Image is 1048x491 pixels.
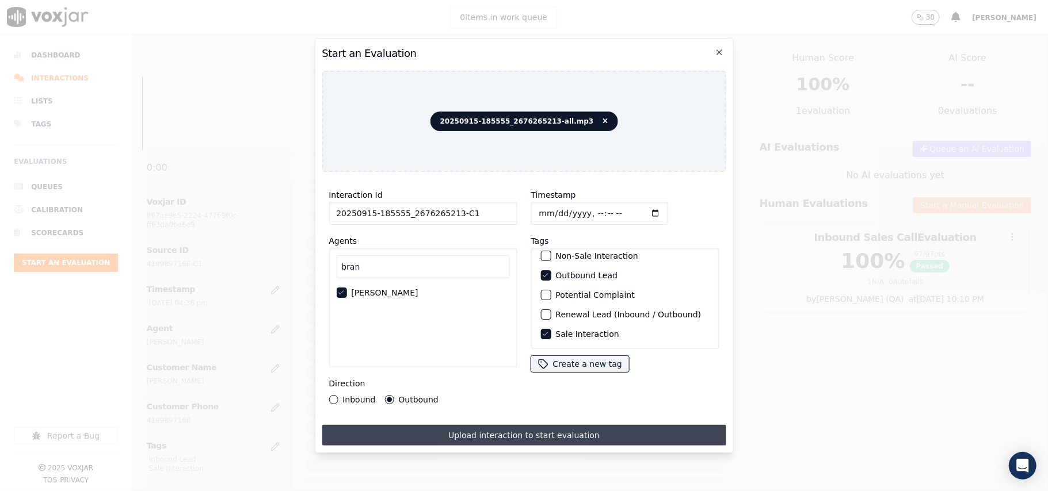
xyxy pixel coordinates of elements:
[555,330,619,338] label: Sale Interaction
[555,310,701,319] label: Renewal Lead (Inbound / Outbound)
[329,202,517,225] input: reference id, file name, etc
[322,45,726,62] h2: Start an Evaluation
[322,425,726,446] button: Upload interaction to start evaluation
[398,396,438,404] label: Outbound
[430,112,618,131] span: 20250915-185555_2676265213-all.mp3
[342,396,375,404] label: Inbound
[1009,452,1036,480] div: Open Intercom Messenger
[531,190,576,200] label: Timestamp
[351,289,418,297] label: [PERSON_NAME]
[531,356,628,372] button: Create a new tag
[555,291,634,299] label: Potential Complaint
[555,271,618,279] label: Outbound Lead
[329,379,365,388] label: Direction
[336,255,509,278] input: Search Agents...
[329,236,357,245] label: Agents
[531,236,548,245] label: Tags
[555,252,638,260] label: Non-Sale Interaction
[329,190,382,200] label: Interaction Id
